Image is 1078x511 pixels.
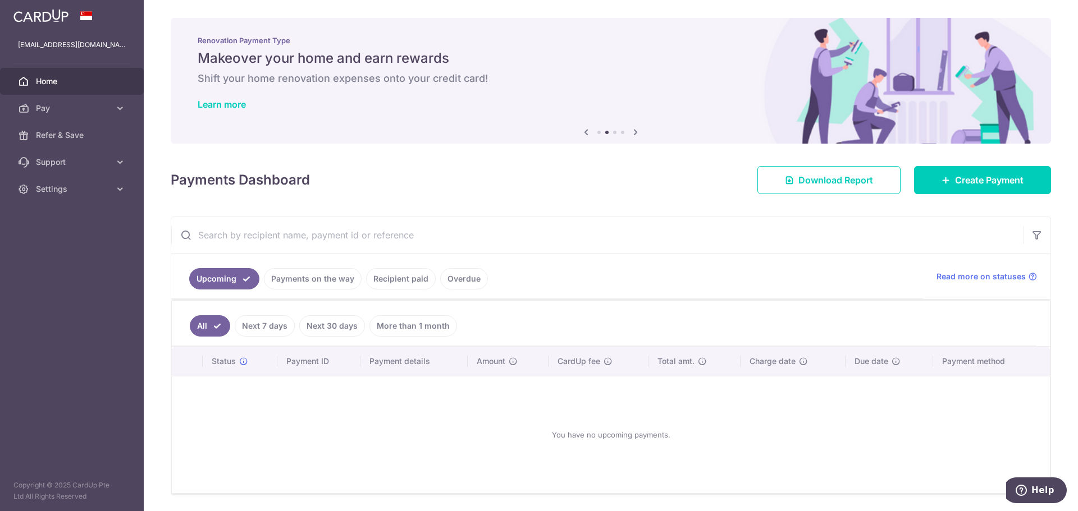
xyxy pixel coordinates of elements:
[198,99,246,110] a: Learn more
[366,268,436,289] a: Recipient paid
[798,173,873,187] span: Download Report
[277,347,360,376] th: Payment ID
[750,356,796,367] span: Charge date
[171,18,1051,144] img: Renovation banner
[171,170,310,190] h4: Payments Dashboard
[36,156,110,168] span: Support
[36,103,110,114] span: Pay
[198,49,1024,67] h5: Makeover your home and earn rewards
[933,347,1050,376] th: Payment method
[36,76,110,87] span: Home
[1006,477,1067,505] iframe: Opens a widget where you can find more information
[212,356,236,367] span: Status
[36,183,110,195] span: Settings
[171,217,1024,253] input: Search by recipient name, payment id or reference
[369,315,457,337] a: More than 1 month
[558,356,600,367] span: CardUp fee
[189,268,259,289] a: Upcoming
[198,72,1024,85] h6: Shift your home renovation expenses onto your credit card!
[477,356,505,367] span: Amount
[657,356,695,367] span: Total amt.
[360,347,468,376] th: Payment details
[440,268,488,289] a: Overdue
[937,271,1037,282] a: Read more on statuses
[299,315,365,337] a: Next 30 days
[13,9,68,22] img: CardUp
[937,271,1026,282] span: Read more on statuses
[190,315,230,337] a: All
[757,166,901,194] a: Download Report
[198,36,1024,45] p: Renovation Payment Type
[914,166,1051,194] a: Create Payment
[36,130,110,141] span: Refer & Save
[855,356,888,367] span: Due date
[235,315,295,337] a: Next 7 days
[18,39,126,50] p: [EMAIL_ADDRESS][DOMAIN_NAME]
[955,173,1024,187] span: Create Payment
[264,268,362,289] a: Payments on the way
[185,385,1036,484] div: You have no upcoming payments.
